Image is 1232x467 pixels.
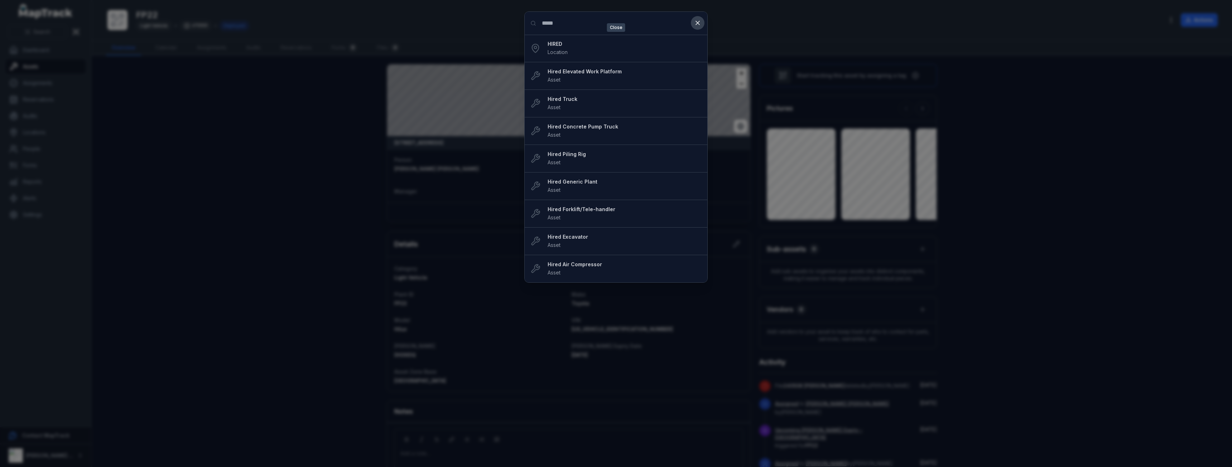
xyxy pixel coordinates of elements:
[548,77,560,83] span: Asset
[548,68,702,84] a: Hired Elevated Work PlatformAsset
[607,23,625,32] span: Close
[548,151,702,166] a: Hired Piling RigAsset
[548,123,702,139] a: Hired Concrete Pump TruckAsset
[548,96,702,111] a: Hired TruckAsset
[548,206,702,213] strong: Hired Forklift/Tele-handler
[548,96,702,103] strong: Hired Truck
[548,159,560,165] span: Asset
[548,214,560,220] span: Asset
[548,49,568,55] span: Location
[548,187,560,193] span: Asset
[548,178,702,185] strong: Hired Generic Plant
[548,233,702,249] a: Hired ExcavatorAsset
[548,206,702,222] a: Hired Forklift/Tele-handlerAsset
[548,132,560,138] span: Asset
[548,233,702,240] strong: Hired Excavator
[548,68,702,75] strong: Hired Elevated Work Platform
[548,178,702,194] a: Hired Generic PlantAsset
[548,40,702,56] a: HIREDLocation
[548,104,560,110] span: Asset
[548,40,702,48] strong: HIRED
[548,123,702,130] strong: Hired Concrete Pump Truck
[548,242,560,248] span: Asset
[548,261,702,268] strong: Hired Air Compressor
[548,261,702,277] a: Hired Air CompressorAsset
[548,151,702,158] strong: Hired Piling Rig
[548,269,560,276] span: Asset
